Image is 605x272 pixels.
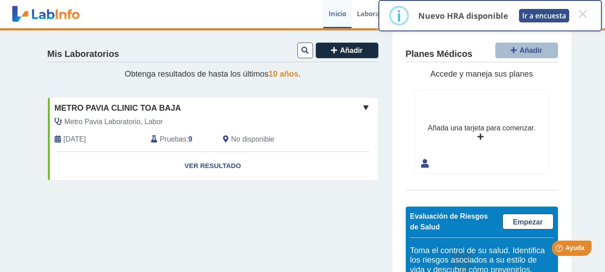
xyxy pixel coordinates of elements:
span: Metro Pavia Clinic Toa Baja [55,102,181,114]
b: 9 [189,135,193,143]
div: : [144,134,216,145]
span: Accede y maneja sus planes [430,69,533,78]
button: Close this dialog [575,6,591,22]
span: Evaluación de Riesgos de Salud [410,212,488,231]
span: Añadir [519,47,542,54]
a: Ver Resultado [48,152,378,180]
p: Nuevo HRA disponible [418,10,508,21]
span: 10 años [269,69,299,78]
button: Añadir [316,43,378,58]
a: Empezar [502,214,554,229]
div: i [397,8,401,24]
iframe: Help widget launcher [525,237,595,262]
button: Añadir [495,43,558,58]
button: Ir a encuesta [519,9,569,22]
span: Obtenga resultados de hasta los últimos . [124,69,300,78]
span: No disponible [231,134,275,145]
span: Empezar [513,218,543,226]
span: 2025-09-09 [64,134,86,145]
h4: Planes Médicos [406,49,472,60]
h4: Mis Laboratorios [47,49,119,60]
div: Añada una tarjeta para comenzar. [428,123,535,134]
span: Metro Pavia Laboratorio, Labor [64,117,163,127]
span: Pruebas [160,134,186,145]
span: Añadir [340,47,363,54]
